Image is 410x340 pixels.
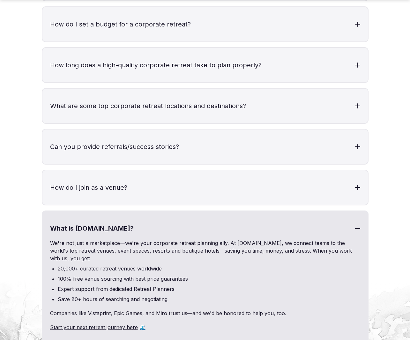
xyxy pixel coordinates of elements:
h3: What is [DOMAIN_NAME]? [42,211,368,246]
p: We're not just a marketplace—we're your corporate retreat planning ally. At [DOMAIN_NAME], we con... [50,239,360,262]
li: Save 80+ hours of searching and negotiating [58,295,360,303]
h3: How do I join as a venue? [42,170,368,205]
li: 100% free venue sourcing with best price guarantees [58,275,360,283]
h3: How long does a high-quality corporate retreat take to plan properly? [42,48,368,82]
a: Start your next retreat journey here [50,324,138,330]
p: Companies like Vistaprint, Epic Games, and Miro trust us—and we'd be honored to help you, too. [50,309,360,317]
h3: What are some top corporate retreat locations and destinations? [42,89,368,123]
h3: How do I set a budget for a corporate retreat? [42,7,368,41]
h3: Can you provide referrals/success stories? [42,129,368,164]
li: Expert support from dedicated Retreat Planners [58,285,360,293]
li: 20,000+ curated retreat venues worldwide [58,265,360,272]
p: 🌊 [50,323,360,331]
